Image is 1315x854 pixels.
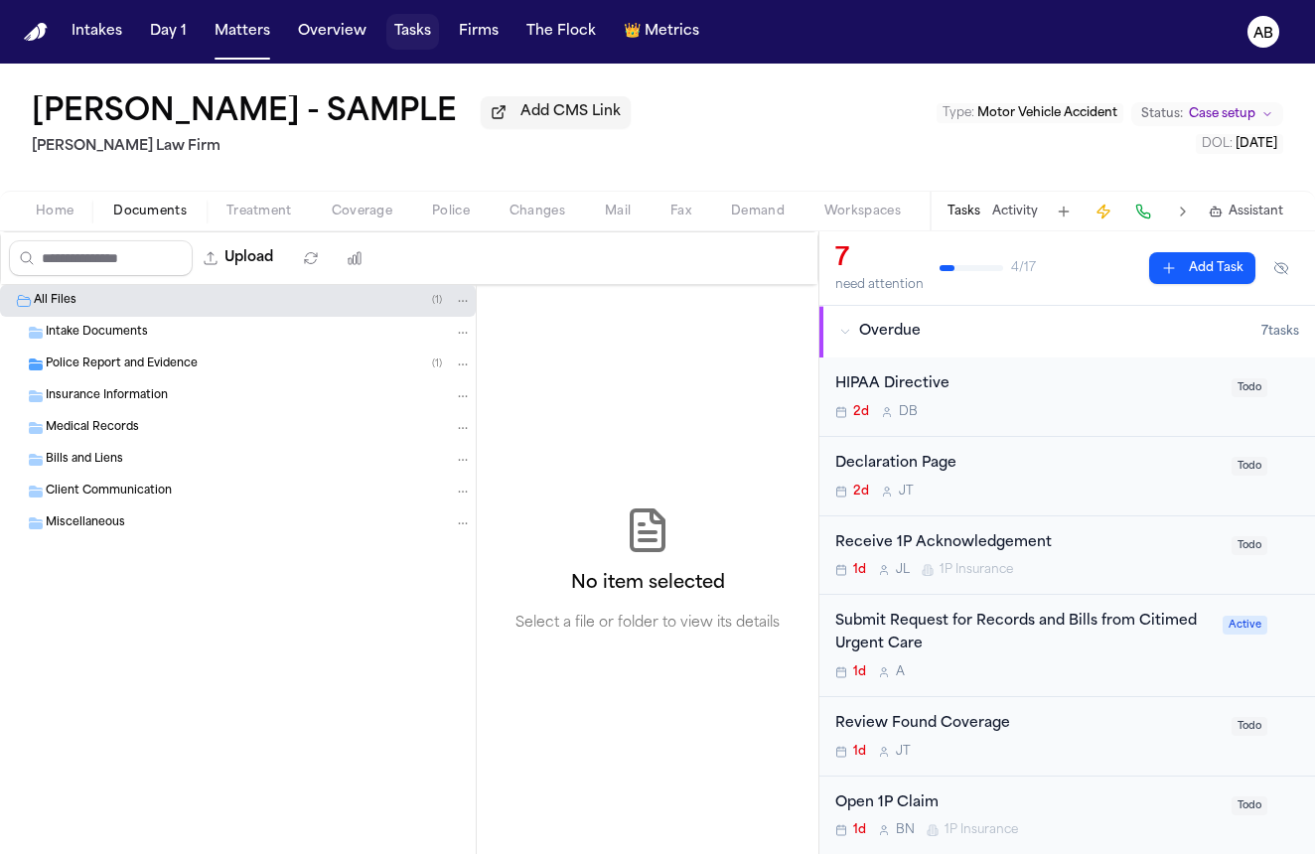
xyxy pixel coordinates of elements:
[481,96,631,128] button: Add CMS Link
[1232,457,1267,476] span: Todo
[571,570,725,598] h2: No item selected
[1011,260,1036,276] span: 4 / 17
[992,204,1038,219] button: Activity
[32,135,631,159] h2: [PERSON_NAME] Law Firm
[899,404,918,420] span: D B
[290,14,374,50] button: Overview
[616,14,707,50] button: crownMetrics
[1223,616,1267,635] span: Active
[1189,106,1255,122] span: Case setup
[1149,252,1255,284] button: Add Task
[46,325,148,342] span: Intake Documents
[432,295,442,306] span: ( 1 )
[853,404,869,420] span: 2d
[518,14,604,50] button: The Flock
[193,240,285,276] button: Upload
[332,204,392,219] span: Coverage
[853,664,866,680] span: 1d
[835,453,1220,476] div: Declaration Page
[520,102,621,122] span: Add CMS Link
[819,516,1315,596] div: Open task: Receive 1P Acknowledgement
[46,356,198,373] span: Police Report and Evidence
[819,697,1315,777] div: Open task: Review Found Coverage
[819,357,1315,437] div: Open task: HIPAA Directive
[896,664,905,680] span: A
[835,792,1220,815] div: Open 1P Claim
[113,204,187,219] span: Documents
[937,103,1123,123] button: Edit Type: Motor Vehicle Accident
[24,23,48,42] img: Finch Logo
[515,614,780,634] p: Select a file or folder to view its details
[1131,102,1283,126] button: Change status from Case setup
[670,204,691,219] span: Fax
[386,14,439,50] button: Tasks
[1236,138,1277,150] span: [DATE]
[1232,796,1267,815] span: Todo
[1129,198,1157,225] button: Make a Call
[1229,204,1283,219] span: Assistant
[977,107,1117,119] span: Motor Vehicle Accident
[819,437,1315,516] div: Open task: Declaration Page
[1209,204,1283,219] button: Assistant
[899,484,914,499] span: J T
[896,744,911,760] span: J T
[853,822,866,838] span: 1d
[32,95,457,131] h1: [PERSON_NAME] - SAMPLE
[46,388,168,405] span: Insurance Information
[859,322,921,342] span: Overdue
[1141,106,1183,122] span: Status:
[432,204,470,219] span: Police
[46,484,172,500] span: Client Communication
[1261,324,1299,340] span: 7 task s
[46,515,125,532] span: Miscellaneous
[1202,138,1233,150] span: DOL :
[226,204,292,219] span: Treatment
[835,277,924,293] div: need attention
[1232,536,1267,555] span: Todo
[948,204,980,219] button: Tasks
[896,562,910,578] span: J L
[142,14,195,50] button: Day 1
[510,204,565,219] span: Changes
[451,14,507,50] button: Firms
[835,713,1220,736] div: Review Found Coverage
[824,204,901,219] span: Workspaces
[36,204,73,219] span: Home
[853,484,869,499] span: 2d
[1196,134,1283,154] button: Edit DOL: 2021-01-01
[835,532,1220,555] div: Receive 1P Acknowledgement
[1090,198,1117,225] button: Create Immediate Task
[1050,198,1078,225] button: Add Task
[819,306,1315,357] button: Overdue7tasks
[835,373,1220,396] div: HIPAA Directive
[853,744,866,760] span: 1d
[945,822,1018,838] span: 1P Insurance
[24,23,48,42] a: Home
[1232,717,1267,736] span: Todo
[9,240,193,276] input: Search files
[207,14,278,50] button: Matters
[1263,252,1299,284] button: Hide completed tasks (⌘⇧H)
[46,452,123,469] span: Bills and Liens
[853,562,866,578] span: 1d
[896,822,915,838] span: B N
[605,204,631,219] span: Mail
[940,562,1013,578] span: 1P Insurance
[943,107,974,119] span: Type :
[46,420,139,437] span: Medical Records
[432,358,442,369] span: ( 1 )
[64,14,130,50] button: Intakes
[34,293,76,310] span: All Files
[835,611,1211,656] div: Submit Request for Records and Bills from Citimed Urgent Care
[819,595,1315,697] div: Open task: Submit Request for Records and Bills from Citimed Urgent Care
[835,243,924,275] div: 7
[1232,378,1267,397] span: Todo
[32,95,457,131] button: Edit matter name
